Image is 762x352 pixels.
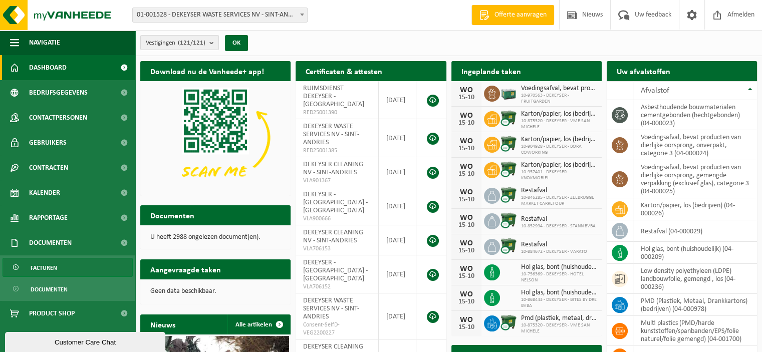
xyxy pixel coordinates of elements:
td: [DATE] [379,81,416,119]
span: Contactpersonen [29,105,87,130]
span: 01-001528 - DEKEYSER WASTE SERVICES NV - SINT-ANDRIES [132,8,308,23]
img: PB-LB-0680-HPE-GN-01 [500,84,517,101]
span: Documenten [29,230,72,255]
span: Consent-SelfD-VEG2200227 [303,321,371,337]
span: VLA901367 [303,177,371,185]
span: 10-875320 - DEKEYSER - VME SAN MICHELE [521,118,597,130]
a: Alle artikelen [227,314,290,334]
span: Restafval [521,215,596,223]
span: 10-957401 - DEKEYSER - KNOKMOBIEL [521,169,597,181]
div: 15-10 [456,222,476,229]
span: DEKEYSER CLEANING NV - SINT-ANDRIES [303,229,363,244]
p: U heeft 2988 ongelezen document(en). [150,234,281,241]
span: 10-852994 - DEKEYSER - STANN BVBA [521,223,596,229]
div: WO [456,239,476,247]
span: 10-868443 - DEKEYSER - BITES BY DRE BVBA [521,297,597,309]
span: Acceptatievoorwaarden [29,326,110,351]
span: DEKEYSER - [GEOGRAPHIC_DATA] - [GEOGRAPHIC_DATA] [303,259,368,282]
td: PMD (Plastiek, Metaal, Drankkartons) (bedrijven) (04-000978) [633,294,757,316]
div: 15-10 [456,171,476,178]
div: 15-10 [456,120,476,127]
td: low density polyethyleen (LDPE) landbouwfolie, gemengd , los (04-000236) [633,264,757,294]
td: [DATE] [379,157,416,187]
a: Facturen [3,258,133,277]
span: 10-884672 - DEKEYSER - VARATO [521,249,587,255]
span: Documenten [31,280,68,299]
img: WB-1100-CU [500,135,517,152]
h2: Download nu de Vanheede+ app! [140,61,274,81]
div: WO [456,163,476,171]
div: 15-10 [456,196,476,203]
td: karton/papier, los (bedrijven) (04-000026) [633,198,757,220]
td: asbesthoudende bouwmaterialen cementgebonden (hechtgebonden) (04-000023) [633,100,757,130]
td: [DATE] [379,225,416,255]
td: [DATE] [379,119,416,157]
div: WO [456,214,476,222]
span: Pmd (plastiek, metaal, drankkartons) (bedrijven) [521,314,597,322]
div: WO [456,86,476,94]
span: DEKEYSER WASTE SERVICES NV - SINT-ANDRIES [303,297,359,320]
span: Offerte aanvragen [492,10,549,20]
span: Karton/papier, los (bedrijven) [521,110,597,118]
button: OK [225,35,248,51]
td: [DATE] [379,187,416,225]
span: VLA706152 [303,283,371,291]
span: RED25001390 [303,109,371,117]
div: 15-10 [456,94,476,101]
span: Bedrijfsgegevens [29,80,88,105]
span: RED25001385 [303,147,371,155]
td: voedingsafval, bevat producten van dierlijke oorsprong, onverpakt, categorie 3 (04-000024) [633,130,757,160]
img: WB-1100-CU [500,110,517,127]
span: Facturen [31,258,57,277]
span: Hol glas, bont (huishoudelijk) [521,263,597,271]
h2: Uw afvalstoffen [607,61,680,81]
iframe: chat widget [5,330,167,352]
h2: Nieuws [140,314,185,334]
span: Contracten [29,155,68,180]
span: VLA900666 [303,215,371,223]
span: 10-904928 - DEKEYSER - BORA COWORKING [521,144,597,156]
span: Vestigingen [146,36,205,51]
h2: Aangevraagde taken [140,259,231,279]
td: [DATE] [379,255,416,293]
div: WO [456,316,476,324]
img: WB-1100-CU [500,314,517,331]
span: Rapportage [29,205,68,230]
div: 15-10 [456,273,476,280]
a: Offerte aanvragen [471,5,554,25]
span: Dashboard [29,55,67,80]
div: WO [456,290,476,298]
span: VLA706153 [303,245,371,253]
h2: Ingeplande taken [451,61,531,81]
img: WB-1100-CU [500,186,517,203]
div: 15-10 [456,324,476,331]
span: Karton/papier, los (bedrijven) [521,136,597,144]
span: 01-001528 - DEKEYSER WASTE SERVICES NV - SINT-ANDRIES [133,8,307,22]
img: WB-1100-CU [500,212,517,229]
img: WB-1100-CU [500,237,517,254]
img: Download de VHEPlus App [140,81,291,194]
td: multi plastics (PMD/harde kunststoffen/spanbanden/EPS/folie naturel/folie gemengd) (04-001700) [633,316,757,346]
div: WO [456,265,476,273]
div: 15-10 [456,247,476,254]
span: Product Shop [29,301,75,326]
span: DEKEYSER CLEANING NV - SINT-ANDRIES [303,161,363,176]
div: WO [456,188,476,196]
td: voedingsafval, bevat producten van dierlijke oorsprong, gemengde verpakking (exclusief glas), cat... [633,160,757,198]
div: 15-10 [456,145,476,152]
img: WB-1100-CU [500,161,517,178]
span: Kalender [29,180,60,205]
span: Gebruikers [29,130,67,155]
span: DEKEYSER WASTE SERVICES NV - SINT-ANDRIES [303,123,359,146]
span: 10-846285 - DEKEYSER - ZEEBRUGGE MARKET CARREFOUR [521,195,597,207]
span: Voedingsafval, bevat producten van dierlijke oorsprong, onverpakt, categorie 3 [521,85,597,93]
div: 15-10 [456,298,476,305]
span: Restafval [521,187,597,195]
td: [DATE] [379,293,416,339]
span: 10-875320 - DEKEYSER - VME SAN MICHELE [521,322,597,334]
td: hol glas, bont (huishoudelijk) (04-000209) [633,242,757,264]
span: Restafval [521,241,587,249]
div: WO [456,112,476,120]
span: Navigatie [29,30,60,55]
